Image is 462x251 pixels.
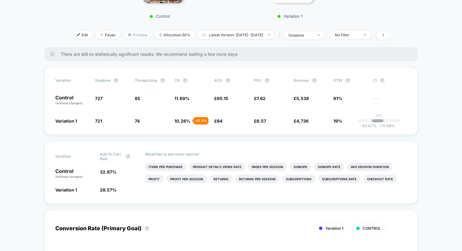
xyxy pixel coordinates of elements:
span: 7.62 [257,96,266,101]
span: 11.69 % [174,96,189,101]
span: 10.26 % [174,118,190,124]
li: Profit Per Session [167,175,207,183]
span: 85 [135,96,140,101]
span: Variation 1 [55,118,77,124]
span: 19% [333,118,342,124]
div: - 12.2 % [193,117,208,124]
span: CI [373,78,407,83]
span: Latest Version: [DATE] - [DATE] [198,31,274,39]
button: ? [183,78,188,83]
span: (without changes) [55,175,83,178]
span: Revenue [294,78,309,83]
span: Variation [55,78,89,83]
span: + [380,124,382,128]
span: --- [373,97,407,106]
span: £ [294,118,309,124]
li: Items Per Purchase [145,163,186,171]
button: ? [160,78,165,83]
li: Subscriptions Rate [318,175,360,183]
span: £ [214,118,222,124]
p: Control [55,95,89,106]
li: Returns Per Session [235,175,279,183]
img: end [100,33,103,36]
span: 28.57 % [100,187,116,192]
p: Control [55,169,94,179]
span: 17.89 % [376,124,395,128]
span: £ [254,118,266,124]
span: Transactions [135,78,157,83]
img: end [268,34,270,35]
span: Variation 1 [325,226,343,231]
li: Pages Per Session [248,163,287,171]
button: ? [345,78,350,83]
span: 5,538 [296,96,309,101]
span: 721 [95,118,102,124]
span: CR [174,78,180,83]
button: ? [226,78,230,83]
span: 64 [217,118,222,124]
div: No Filter [335,33,359,37]
span: 81% [333,96,342,101]
img: end [364,34,366,35]
span: -34.67 % [360,124,376,128]
span: Sessions [95,78,110,83]
li: Avg Session Duration [347,163,393,171]
span: Preview [123,31,152,39]
span: Allocation: 50% [155,31,195,39]
button: ? [312,78,317,83]
span: OTW [333,78,367,83]
span: | [277,31,284,40]
img: edit [77,33,80,36]
span: £ [254,96,266,101]
span: £ [214,96,228,101]
span: 6.57 [257,118,266,124]
p: Variation 1 [237,14,343,19]
li: Checkout Rate [363,175,397,183]
p: Would like to see more reports? [145,152,407,156]
img: calendar [203,33,206,36]
img: rebalance [159,33,162,37]
span: Variation 1 [55,187,77,192]
span: (without changes) [55,101,83,105]
button: ? [126,154,130,159]
span: Edit [72,31,93,39]
li: Signups Rate [314,163,344,171]
span: 32.87 % [100,169,116,174]
span: 727 [95,96,103,101]
span: CONTROL [363,226,381,231]
div: sessions [288,33,313,38]
button: ? [265,78,269,83]
button: ? [145,226,149,231]
li: Subscriptions [282,175,315,183]
span: £ [294,96,309,101]
span: PSV [254,78,262,83]
p: Control [106,14,213,19]
li: Profit [145,175,163,183]
button: ? [380,78,385,83]
span: AOV [214,78,222,83]
span: 65.15 [217,96,228,101]
span: Pause [96,31,120,39]
li: Returns [210,175,232,183]
span: Add To Cart Rate [100,152,123,161]
p: | [379,118,380,122]
span: 74 [135,118,140,124]
span: 4,736 [296,118,309,124]
li: Product Details Views Rate [189,163,245,171]
span: There are still no statistically significant results. We recommend waiting a few more days [61,52,405,57]
li: Signups [290,163,311,171]
button: ? [113,78,118,83]
p: 0% [376,113,382,118]
img: end [317,34,320,36]
span: Variation [55,152,89,161]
